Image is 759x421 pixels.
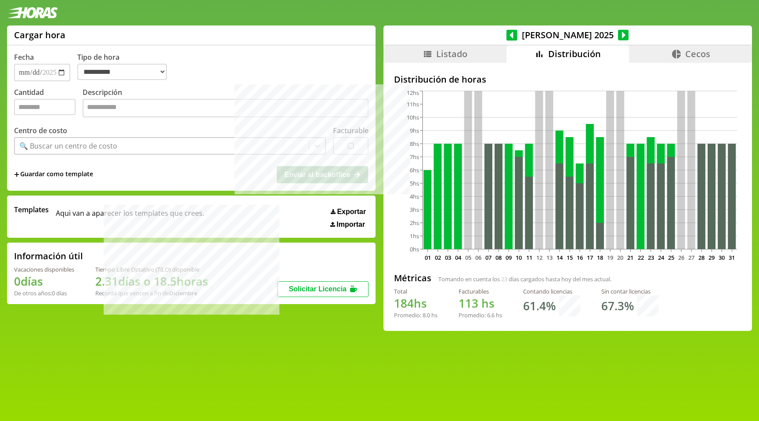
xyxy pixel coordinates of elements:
text: 06 [475,254,481,261]
label: Centro de costo [14,126,67,135]
text: 23 [647,254,654,261]
button: Exportar [328,207,369,216]
text: 08 [495,254,502,261]
div: Sin contar licencias [601,287,658,295]
span: Exportar [337,208,366,216]
text: 04 [455,254,462,261]
span: Distribución [548,48,601,60]
div: Vacaciones disponibles [14,265,74,273]
tspan: 8hs [410,140,419,148]
text: 01 [424,254,430,261]
span: + [14,170,19,179]
text: 16 [577,254,583,261]
h1: hs [459,295,502,311]
span: Listado [436,48,467,60]
text: 18 [597,254,603,261]
label: Facturable [333,126,369,135]
tspan: 0hs [410,245,419,253]
text: 05 [465,254,471,261]
div: De otros años: 0 días [14,289,74,297]
span: Templates [14,205,49,214]
text: 19 [607,254,613,261]
text: 13 [546,254,553,261]
b: Diciembre [169,289,197,297]
div: Contando licencias [523,287,580,295]
div: 🔍 Buscar un centro de costo [19,141,117,151]
tspan: 9hs [410,127,419,134]
tspan: 4hs [410,192,419,200]
div: Facturables [459,287,502,295]
button: Solicitar Licencia [277,281,369,297]
label: Tipo de hora [77,52,174,81]
span: 6.6 [487,311,495,319]
label: Descripción [83,87,369,120]
text: 09 [506,254,512,261]
text: 31 [729,254,735,261]
h1: 67.3 % [601,298,634,314]
div: Promedio: hs [394,311,437,319]
label: Cantidad [14,87,83,120]
h1: hs [394,295,437,311]
tspan: 11hs [407,100,419,108]
h1: 0 días [14,273,74,289]
span: Solicitar Licencia [289,285,347,293]
tspan: 7hs [410,153,419,161]
div: Recordá que vencen a fin de [95,289,208,297]
div: Promedio: hs [459,311,502,319]
text: 02 [434,254,441,261]
span: 113 [459,295,478,311]
span: Tomando en cuenta los días cargados hasta hoy del mes actual. [438,275,611,283]
text: 20 [617,254,623,261]
tspan: 10hs [407,113,419,121]
span: 8.0 [423,311,430,319]
span: Aqui van a aparecer los templates que crees. [56,205,204,229]
text: 27 [688,254,694,261]
text: 12 [536,254,542,261]
span: [PERSON_NAME] 2025 [517,29,618,41]
tspan: 5hs [410,179,419,187]
text: 17 [587,254,593,261]
tspan: 2hs [410,219,419,227]
span: Importar [336,221,365,229]
text: 10 [516,254,522,261]
span: Cecos [685,48,710,60]
textarea: Descripción [83,99,369,117]
label: Fecha [14,52,34,62]
h1: Cargar hora [14,29,65,41]
text: 25 [668,254,674,261]
h1: 2.31 días o 18.5 horas [95,273,208,289]
text: 30 [719,254,725,261]
span: 23 [501,275,507,283]
div: Total [394,287,437,295]
text: 07 [485,254,492,261]
span: +Guardar como template [14,170,93,179]
h2: Métricas [394,272,431,284]
tspan: 12hs [407,89,419,97]
tspan: 1hs [410,232,419,240]
h2: Distribución de horas [394,73,741,85]
h1: 61.4 % [523,298,556,314]
text: 03 [445,254,451,261]
text: 24 [658,254,665,261]
text: 26 [678,254,684,261]
text: 22 [637,254,643,261]
text: 11 [526,254,532,261]
span: 184 [394,295,414,311]
tspan: 3hs [410,206,419,214]
text: 29 [708,254,715,261]
img: logotipo [7,7,58,18]
text: 15 [567,254,573,261]
select: Tipo de hora [77,64,167,80]
text: 28 [698,254,705,261]
div: Tiempo Libre Optativo (TiLO) disponible [95,265,208,273]
h2: Información útil [14,250,83,262]
input: Cantidad [14,99,76,115]
text: 14 [557,254,563,261]
tspan: 6hs [410,166,419,174]
text: 21 [627,254,633,261]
